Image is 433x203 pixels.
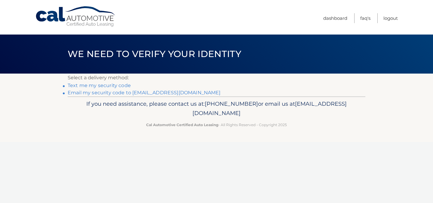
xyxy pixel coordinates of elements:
[68,48,241,59] span: We need to verify your identity
[205,100,258,107] span: [PHONE_NUMBER]
[72,122,361,128] p: - All Rights Reserved - Copyright 2025
[68,90,221,95] a: Email my security code to [EMAIL_ADDRESS][DOMAIN_NAME]
[323,13,347,23] a: Dashboard
[146,123,218,127] strong: Cal Automotive Certified Auto Leasing
[383,13,398,23] a: Logout
[68,83,131,88] a: Text me my security code
[72,99,361,118] p: If you need assistance, please contact us at: or email us at
[360,13,370,23] a: FAQ's
[35,6,116,27] a: Cal Automotive
[68,74,365,82] p: Select a delivery method:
